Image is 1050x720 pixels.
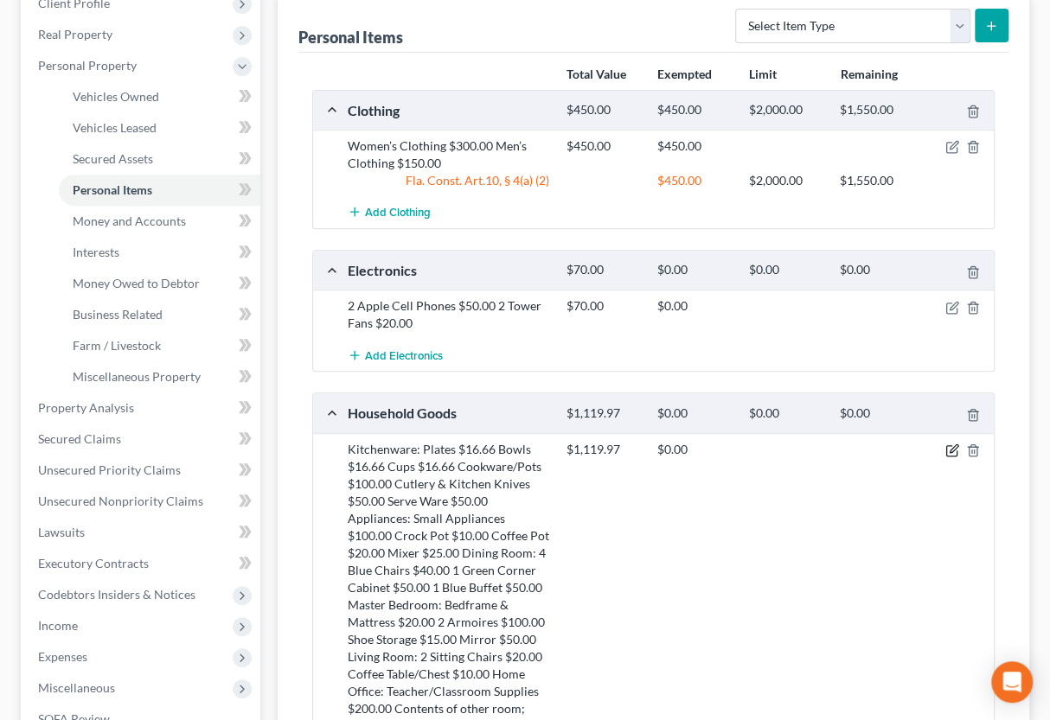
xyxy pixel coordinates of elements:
a: Miscellaneous Property [59,361,260,392]
a: Lawsuits [24,517,260,548]
span: Business Related [73,307,163,322]
button: Add Clothing [348,196,431,228]
span: Add Electronics [365,348,443,362]
a: Executory Contracts [24,548,260,579]
div: $1,119.97 [558,405,649,422]
div: $450.00 [558,137,649,155]
span: Miscellaneous Property [73,369,201,384]
a: Money Owed to Debtor [59,268,260,299]
span: Money and Accounts [73,213,186,228]
div: $0.00 [649,297,739,315]
div: Clothing [339,101,558,119]
span: Secured Claims [38,431,121,446]
div: Personal Items [298,27,403,48]
div: $0.00 [740,405,831,422]
div: $0.00 [831,262,922,278]
div: $0.00 [831,405,922,422]
div: $0.00 [740,262,831,278]
a: Unsecured Priority Claims [24,455,260,486]
button: Add Electronics [348,339,443,371]
span: Add Clothing [365,206,431,220]
div: $450.00 [649,172,739,189]
a: Property Analysis [24,392,260,424]
div: $2,000.00 [740,172,831,189]
strong: Remaining [841,67,898,81]
div: $1,119.97 [558,441,649,458]
span: Real Property [38,27,112,41]
span: Secured Assets [73,151,153,166]
div: Household Goods [339,404,558,422]
span: Expenses [38,649,87,664]
a: Personal Items [59,175,260,206]
div: $70.00 [558,262,649,278]
span: Vehicles Leased [73,120,157,135]
span: Income [38,618,78,633]
span: Money Owed to Debtor [73,276,200,290]
span: Lawsuits [38,525,85,539]
a: Vehicles Leased [59,112,260,143]
a: Farm / Livestock [59,330,260,361]
span: Interests [73,245,119,259]
span: Property Analysis [38,400,134,415]
a: Interests [59,237,260,268]
span: Vehicles Owned [73,89,159,104]
div: $450.00 [649,102,739,118]
div: Electronics [339,261,558,279]
span: Miscellaneous [38,680,115,695]
div: $1,550.00 [831,102,922,118]
a: Vehicles Owned [59,81,260,112]
div: $2,000.00 [740,102,831,118]
div: Women’s Clothing $300.00 Men’s Clothing $150.00 [339,137,558,172]
div: Open Intercom Messenger [991,661,1033,703]
a: Secured Assets [59,143,260,175]
strong: Exempted [657,67,712,81]
div: $450.00 [558,102,649,118]
span: Unsecured Nonpriority Claims [38,494,203,508]
div: $70.00 [558,297,649,315]
a: Business Related [59,299,260,330]
span: Codebtors Insiders & Notices [38,587,195,602]
span: Unsecured Priority Claims [38,462,181,477]
div: $0.00 [649,262,739,278]
span: Farm / Livestock [73,338,161,353]
a: Money and Accounts [59,206,260,237]
strong: Limit [749,67,777,81]
div: $450.00 [649,137,739,155]
a: Unsecured Nonpriority Claims [24,486,260,517]
div: $0.00 [649,441,739,458]
strong: Total Value [566,67,625,81]
div: Fla. Const. Art.10, § 4(a) (2) [339,172,558,189]
div: $1,550.00 [831,172,922,189]
div: 2 Apple Cell Phones $50.00 2 Tower Fans $20.00 [339,297,558,332]
span: Personal Items [73,182,152,197]
span: Personal Property [38,58,137,73]
a: Secured Claims [24,424,260,455]
div: $0.00 [649,405,739,422]
span: Executory Contracts [38,556,149,570]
